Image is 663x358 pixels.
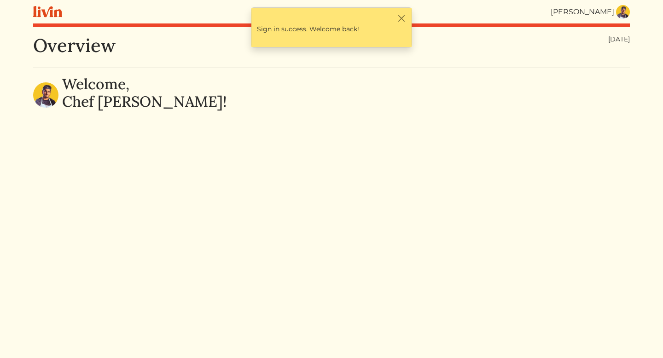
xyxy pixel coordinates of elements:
[33,6,62,17] img: livin-logo-a0d97d1a881af30f6274990eb6222085a2533c92bbd1e4f22c21b4f0d0e3210c.svg
[33,82,58,108] img: 825a8dd3fd5f1f1a6631ae666a092802
[62,75,227,111] h2: Welcome, Chef [PERSON_NAME]!
[616,5,630,19] img: 825a8dd3fd5f1f1a6631ae666a092802
[608,35,630,44] div: [DATE]
[33,35,116,57] h1: Overview
[396,13,406,23] button: Close
[551,6,614,17] div: [PERSON_NAME]
[257,24,406,34] p: Sign in success. Welcome back!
